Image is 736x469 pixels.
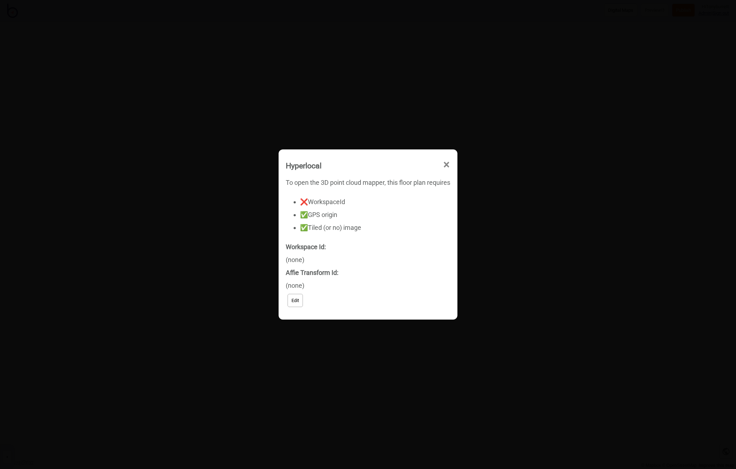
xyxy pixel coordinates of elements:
[300,221,450,234] li: ✅ Tiled (or no) image
[286,266,450,292] div: (none)
[286,243,326,251] strong: Workspace Id:
[443,153,450,177] span: ×
[286,269,338,276] strong: Affie Transform Id:
[288,294,303,307] button: Edit
[300,196,450,208] li: ❌ WorkspaceId
[300,208,450,221] li: ✅ GPS origin
[286,241,450,266] div: (none)
[286,176,450,234] div: To open the 3D point cloud mapper, this floor plan requires
[286,158,322,173] div: Hyperlocal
